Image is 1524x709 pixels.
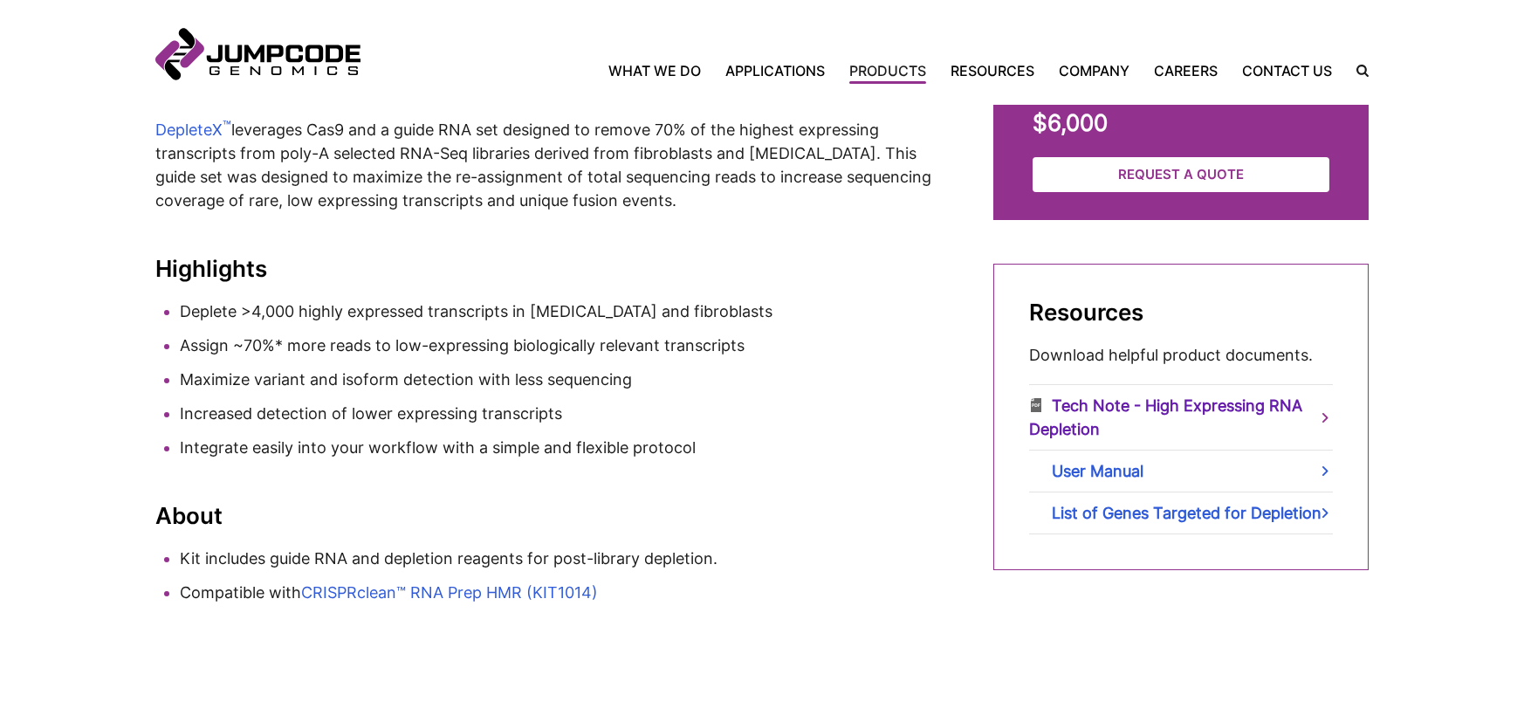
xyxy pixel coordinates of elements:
[180,436,950,459] li: Integrate easily into your workflow with a simple and flexible protocol
[155,120,231,139] a: DepleteX™
[1033,109,1108,136] strong: $6,000
[180,334,950,357] li: Assign ~70%* more reads to low-expressing biologically relevant transcripts
[1344,65,1369,77] label: Search the site.
[837,60,938,81] a: Products
[1230,60,1344,81] a: Contact Us
[180,299,950,323] li: Deplete >4,000 highly expressed transcripts in [MEDICAL_DATA] and fibroblasts
[1029,492,1333,533] a: List of Genes Targeted for Depletion
[1142,60,1230,81] a: Careers
[301,583,598,602] a: CRISPRclean™ RNA Prep HMR (KIT1014)
[180,581,950,604] li: Compatible with ​
[1033,157,1329,193] a: Request a Quote
[713,60,837,81] a: Applications
[1029,451,1333,492] a: User Manual
[1029,299,1333,326] h2: Resources
[180,402,950,425] li: Increased detection of lower expressing transcripts
[155,256,950,282] h3: Highlights
[938,60,1047,81] a: Resources
[360,60,1344,81] nav: Primary Navigation
[1029,385,1333,450] a: Tech Note - High Expressing RNA Depletion
[180,368,950,391] li: Maximize variant and isoform detection with less sequencing
[608,60,713,81] a: What We Do
[1029,343,1333,367] p: Download helpful product documents.
[1047,60,1142,81] a: Company
[155,117,950,212] p: leverages Cas9 and a guide RNA set designed to remove 70% of the highest expressing transcripts f...
[155,503,950,529] h3: About
[180,547,950,570] li: Kit includes guide RNA and depletion reagents for post-library depletion.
